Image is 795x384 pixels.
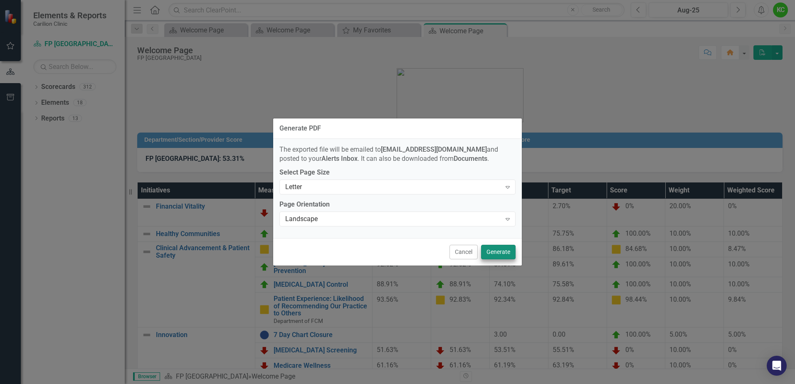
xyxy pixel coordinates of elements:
label: Page Orientation [279,200,516,209]
button: Cancel [449,245,478,259]
span: The exported file will be emailed to and posted to your . It can also be downloaded from . [279,145,498,163]
div: Letter [285,182,501,192]
div: Landscape [285,214,501,224]
strong: Documents [454,155,487,162]
div: Generate PDF [279,125,321,132]
label: Select Page Size [279,168,516,177]
strong: [EMAIL_ADDRESS][DOMAIN_NAME] [381,145,487,153]
button: Generate [481,245,516,259]
strong: Alerts Inbox [321,155,358,162]
div: Open Intercom Messenger [767,356,787,376]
